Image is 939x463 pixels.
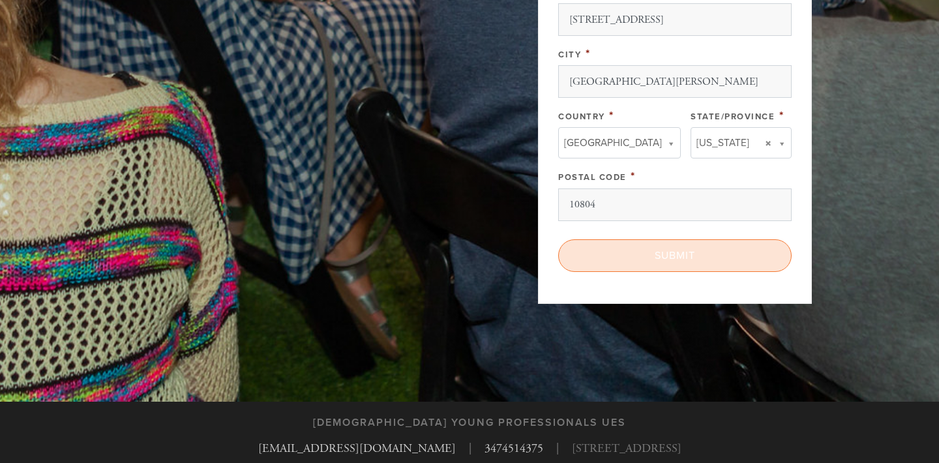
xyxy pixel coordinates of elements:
a: 3474514375 [484,441,543,456]
h3: [DEMOGRAPHIC_DATA] Young Professionals UES [313,417,626,429]
span: [STREET_ADDRESS] [572,440,681,457]
span: This field is required. [631,169,636,183]
input: Submit [558,239,792,272]
span: | [556,440,559,457]
a: [US_STATE] [691,127,792,158]
span: This field is required. [779,108,784,123]
label: Postal Code [558,172,627,183]
span: | [469,440,471,457]
span: This field is required. [586,46,591,61]
a: [EMAIL_ADDRESS][DOMAIN_NAME] [258,441,456,456]
label: Country [558,112,605,122]
span: [GEOGRAPHIC_DATA] [564,134,662,151]
span: [US_STATE] [696,134,749,151]
a: [GEOGRAPHIC_DATA] [558,127,681,158]
label: City [558,50,581,60]
span: This field is required. [609,108,614,123]
label: State/Province [691,112,775,122]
